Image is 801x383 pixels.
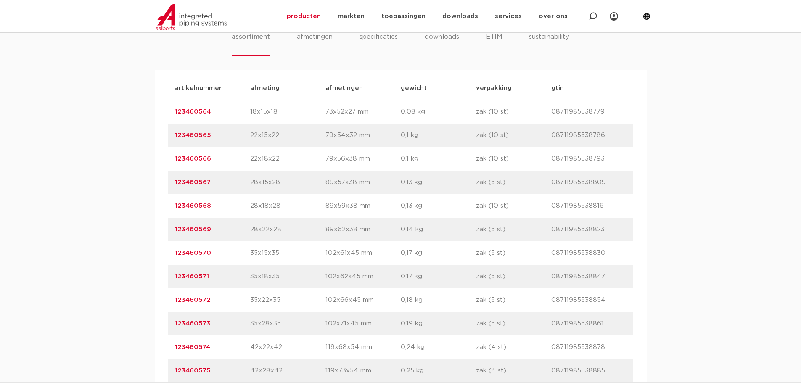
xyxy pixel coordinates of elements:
a: 123460570 [175,250,211,256]
p: zak (5 st) [476,272,551,282]
p: afmeting [250,83,325,93]
p: 0,24 kg [401,342,476,352]
p: 08711985538793 [551,154,627,164]
p: 08711985538786 [551,130,627,140]
a: 123460566 [175,156,211,162]
p: 119x68x54 mm [325,342,401,352]
a: 123460564 [175,108,211,115]
p: 08711985538854 [551,295,627,305]
a: 123460567 [175,179,211,185]
a: 123460565 [175,132,211,138]
p: afmetingen [325,83,401,93]
p: 35x18x35 [250,272,325,282]
p: zak (4 st) [476,342,551,352]
p: 08711985538809 [551,177,627,188]
p: zak (4 st) [476,366,551,376]
li: assortiment [232,32,270,56]
a: 123460572 [175,297,211,303]
p: artikelnummer [175,83,250,93]
p: 08711985538823 [551,225,627,235]
p: 08711985538779 [551,107,627,117]
p: 79x54x32 mm [325,130,401,140]
a: 123460574 [175,344,210,350]
p: zak (10 st) [476,130,551,140]
p: 102x62x45 mm [325,272,401,282]
p: zak (5 st) [476,225,551,235]
p: gtin [551,83,627,93]
p: 42x22x42 [250,342,325,352]
a: 123460569 [175,226,211,232]
p: 35x22x35 [250,295,325,305]
p: 22x18x22 [250,154,325,164]
p: 0,13 kg [401,177,476,188]
p: zak (10 st) [476,107,551,117]
li: afmetingen [297,32,333,56]
p: 0,13 kg [401,201,476,211]
p: 35x15x35 [250,248,325,258]
p: 0,18 kg [401,295,476,305]
p: 0,1 kg [401,130,476,140]
a: 123460571 [175,273,209,280]
p: 08711985538830 [551,248,627,258]
p: 28x15x28 [250,177,325,188]
p: 119x73x54 mm [325,366,401,376]
li: downloads [425,32,459,56]
p: 08711985538847 [551,272,627,282]
p: 22x15x22 [250,130,325,140]
p: 0,1 kg [401,154,476,164]
p: 102x66x45 mm [325,295,401,305]
p: 89x59x38 mm [325,201,401,211]
p: 0,25 kg [401,366,476,376]
p: 08711985538885 [551,366,627,376]
p: zak (5 st) [476,177,551,188]
p: 18x15x18 [250,107,325,117]
p: 0,17 kg [401,272,476,282]
p: 0,19 kg [401,319,476,329]
p: zak (5 st) [476,319,551,329]
p: 102x71x45 mm [325,319,401,329]
p: zak (5 st) [476,248,551,258]
p: 79x56x38 mm [325,154,401,164]
p: 89x62x38 mm [325,225,401,235]
p: gewicht [401,83,476,93]
p: zak (10 st) [476,201,551,211]
p: 35x28x35 [250,319,325,329]
p: 42x28x42 [250,366,325,376]
li: sustainability [529,32,569,56]
a: 123460573 [175,320,210,327]
p: 28x22x28 [250,225,325,235]
p: 28x18x28 [250,201,325,211]
p: 08711985538878 [551,342,627,352]
a: 123460575 [175,367,211,374]
p: verpakking [476,83,551,93]
p: zak (5 st) [476,295,551,305]
li: ETIM [486,32,502,56]
p: zak (10 st) [476,154,551,164]
p: 08711985538861 [551,319,627,329]
p: 08711985538816 [551,201,627,211]
a: 123460568 [175,203,211,209]
p: 0,17 kg [401,248,476,258]
p: 73x52x27 mm [325,107,401,117]
p: 0,14 kg [401,225,476,235]
p: 102x61x45 mm [325,248,401,258]
p: 89x57x38 mm [325,177,401,188]
li: specificaties [360,32,398,56]
p: 0,08 kg [401,107,476,117]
